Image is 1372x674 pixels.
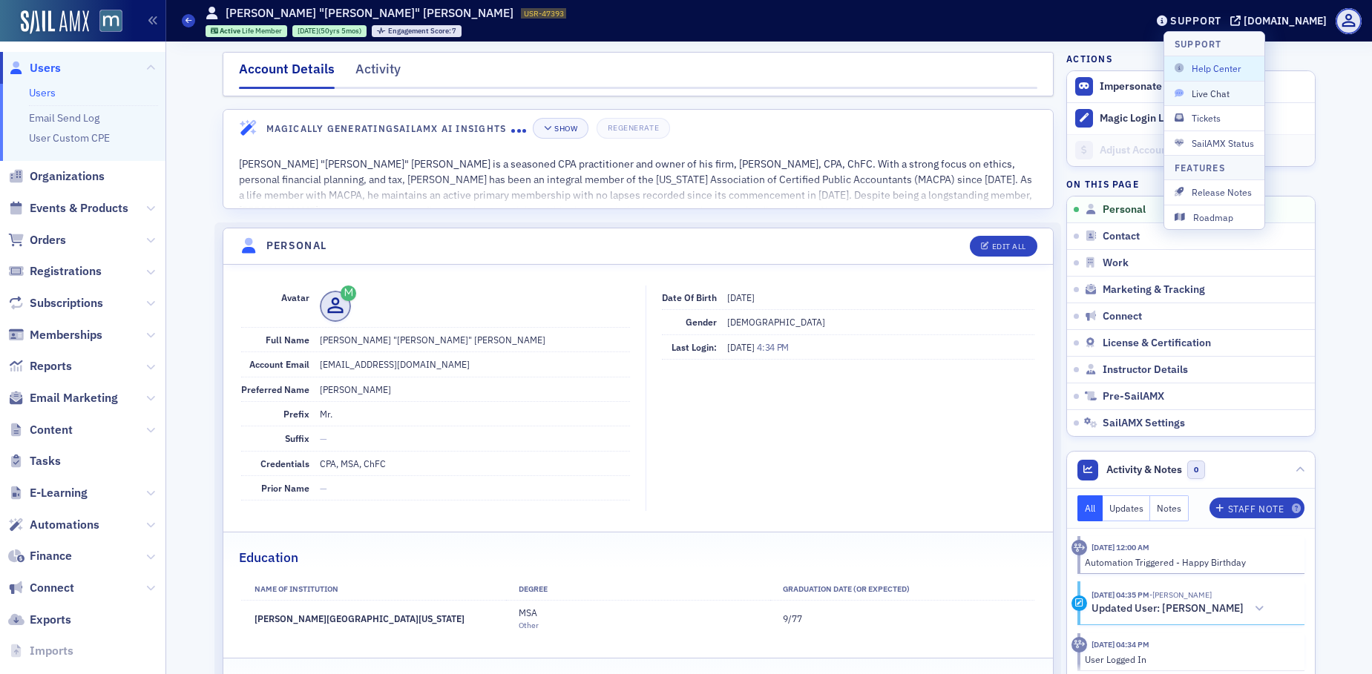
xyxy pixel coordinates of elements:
[30,390,118,406] span: Email Marketing
[8,643,73,659] a: Imports
[249,358,309,370] span: Account Email
[8,422,73,438] a: Content
[8,295,103,311] a: Subscriptions
[1066,177,1316,191] h4: On this page
[1092,601,1270,617] button: Updated User: [PERSON_NAME]
[1175,161,1225,174] h4: Features
[226,5,513,22] h1: [PERSON_NAME] "[PERSON_NAME]" [PERSON_NAME]
[992,242,1026,251] div: Edit All
[388,27,457,36] div: 7
[30,60,61,76] span: Users
[1103,417,1185,430] span: SailAMX Settings
[29,111,99,125] a: Email Send Log
[1085,652,1295,666] div: User Logged In
[1103,363,1188,377] span: Instructor Details
[1071,540,1087,555] div: Activity
[8,358,72,374] a: Reports
[239,59,335,89] div: Account Details
[1230,16,1332,26] button: [DOMAIN_NAME]
[1103,283,1205,297] span: Marketing & Tracking
[372,25,462,37] div: Engagement Score: 7
[1175,87,1254,100] span: Live Chat
[970,236,1037,257] button: Edit All
[1175,37,1222,50] h4: Support
[1067,134,1315,166] a: Adjust Account Credit
[298,26,318,36] span: [DATE]
[30,517,99,533] span: Automations
[30,295,103,311] span: Subscriptions
[211,26,283,36] a: Active Life Member
[1244,14,1327,27] div: [DOMAIN_NAME]
[770,578,1034,601] th: Graduation Date (Or Expected)
[8,263,102,280] a: Registrations
[8,327,102,343] a: Memberships
[1100,80,1162,93] button: Impersonate
[30,643,73,659] span: Imports
[1175,211,1254,224] span: Roadmap
[320,377,630,401] dd: [PERSON_NAME]
[21,10,89,34] img: SailAMX
[1066,52,1112,65] h4: Actions
[30,422,73,438] span: Content
[30,453,61,469] span: Tasks
[1067,102,1315,134] button: Magic Login Link
[1103,230,1140,243] span: Contact
[686,316,717,328] span: Gender
[266,238,327,254] h4: Personal
[30,485,88,501] span: E-Learning
[1175,136,1254,150] span: SailAMX Status
[1103,257,1129,270] span: Work
[1103,203,1146,217] span: Personal
[241,383,309,395] span: Preferred Name
[1336,8,1362,34] span: Profile
[1164,56,1264,80] button: Help Center
[1150,495,1189,521] button: Notes
[30,612,71,628] span: Exports
[8,612,71,628] a: Exports
[281,291,309,303] span: Avatar
[1175,185,1254,199] span: Release Notes
[1187,460,1206,479] span: 0
[8,60,61,76] a: Users
[8,390,118,406] a: Email Marketing
[220,26,242,36] span: Active
[8,517,99,533] a: Automations
[8,485,88,501] a: E-Learning
[355,59,401,87] div: Activity
[266,122,512,135] h4: Magically Generating SailAMX AI Insights
[506,578,770,601] th: Degree
[89,10,122,35] a: View Homepage
[320,328,630,351] dd: [PERSON_NAME] "[PERSON_NAME]" [PERSON_NAME]
[1103,390,1164,403] span: Pre-SailAMX
[524,8,564,19] span: USR-47393
[241,578,505,601] th: Name of Institution
[8,232,66,248] a: Orders
[261,482,309,494] span: Prior Name
[1071,595,1087,611] div: Activity
[1100,112,1307,125] div: Magic Login Link
[506,601,770,637] td: MSA
[757,341,789,353] span: 4:34 PM
[320,482,327,494] span: —
[388,26,453,36] span: Engagement Score :
[8,580,74,596] a: Connect
[99,10,122,33] img: SailAMX
[1092,542,1149,552] time: 6/1/2025 12:00 AM
[1103,495,1151,521] button: Updates
[783,612,802,624] span: 9/77
[1164,105,1264,130] button: Tickets
[1164,180,1264,204] button: Release Notes
[8,168,105,185] a: Organizations
[662,291,717,303] span: Date of Birth
[30,358,72,374] span: Reports
[30,200,128,217] span: Events & Products
[1100,144,1307,157] div: Adjust Account Credit
[1170,14,1221,27] div: Support
[30,327,102,343] span: Memberships
[8,453,61,469] a: Tasks
[30,263,102,280] span: Registrations
[239,548,298,567] h2: Education
[320,352,630,376] dd: [EMAIL_ADDRESS][DOMAIN_NAME]
[554,125,577,133] div: Show
[727,341,757,353] span: [DATE]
